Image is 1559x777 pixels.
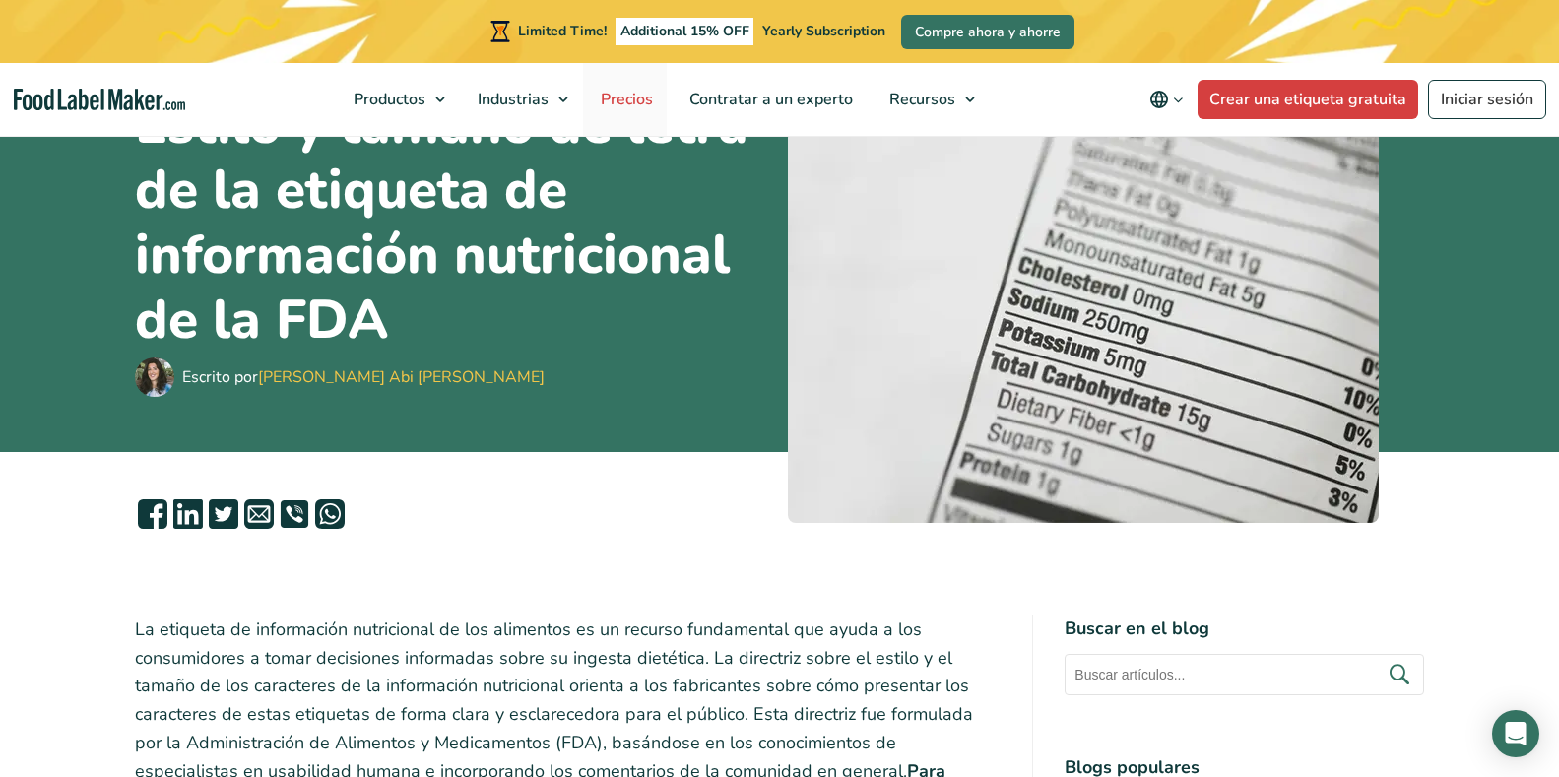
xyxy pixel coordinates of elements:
h1: Estilo y tamaño de letra de la etiqueta de información nutricional de la FDA [135,93,772,353]
img: Maria Abi Hanna - Etiquetadora de alimentos [135,357,174,397]
span: Recursos [883,89,957,110]
a: Precios [583,63,667,136]
h4: Buscar en el blog [1065,615,1424,642]
span: Contratar a un experto [683,89,855,110]
a: Industrias [460,63,578,136]
span: Industrias [472,89,551,110]
span: Limited Time! [518,22,607,40]
a: Productos [336,63,455,136]
span: Precios [595,89,655,110]
div: Open Intercom Messenger [1492,710,1539,757]
span: Productos [348,89,427,110]
div: Escrito por [182,365,545,389]
button: Change language [1136,80,1198,119]
a: Crear una etiqueta gratuita [1198,80,1418,119]
a: [PERSON_NAME] Abi [PERSON_NAME] [258,366,545,388]
span: Yearly Subscription [762,22,885,40]
a: Food Label Maker homepage [14,89,185,111]
a: Contratar a un experto [672,63,867,136]
a: Compre ahora y ahorre [901,15,1074,49]
a: Iniciar sesión [1428,80,1546,119]
span: Additional 15% OFF [616,18,754,45]
a: Recursos [872,63,985,136]
input: Buscar artículos... [1065,654,1424,695]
